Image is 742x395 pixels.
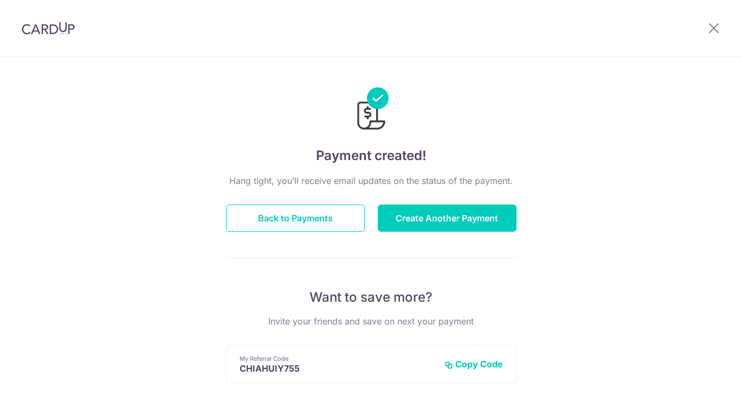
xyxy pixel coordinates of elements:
p: Hang tight, you’ll receive email updates on the status of the payment. [226,174,517,187]
p: Invite your friends and save on next your payment [226,315,517,328]
p: My Referral Code [240,354,436,363]
h4: Payment created! [226,146,517,165]
iframe: Opens a widget where you can find more information [672,362,731,390]
img: Payments [354,87,389,133]
p: Want to save more? [226,289,517,306]
button: Back to Payments [226,205,365,232]
img: CardUp [22,22,75,35]
button: Copy Code [444,359,503,369]
p: CHIAHUIY755 [240,363,436,374]
button: Create Another Payment [378,205,517,232]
